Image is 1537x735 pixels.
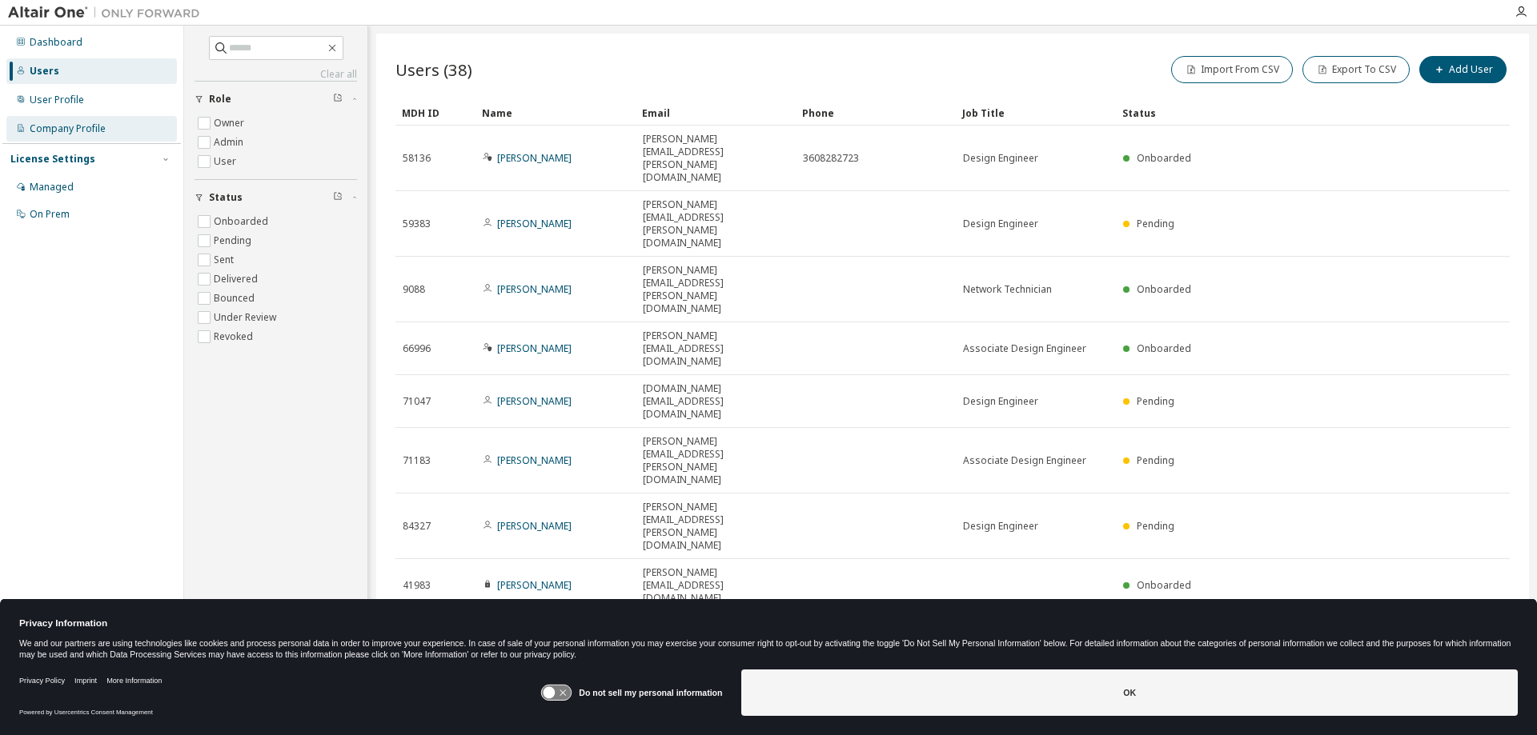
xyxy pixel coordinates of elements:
[402,100,469,126] div: MDH ID
[1419,56,1507,83] button: Add User
[963,342,1086,355] span: Associate Design Engineer
[214,133,247,152] label: Admin
[497,151,572,165] a: [PERSON_NAME]
[643,133,789,184] span: [PERSON_NAME][EMAIL_ADDRESS][PERSON_NAME][DOMAIN_NAME]
[643,382,789,421] span: [DOMAIN_NAME][EMAIL_ADDRESS][DOMAIN_NAME]
[963,454,1086,467] span: Associate Design Engineer
[1122,100,1427,126] div: Status
[209,93,231,106] span: Role
[10,153,95,166] div: License Settings
[1137,453,1174,467] span: Pending
[497,342,572,355] a: [PERSON_NAME]
[403,218,431,230] span: 59383
[30,94,84,106] div: User Profile
[403,454,431,467] span: 71183
[209,191,243,204] span: Status
[643,264,789,315] span: [PERSON_NAME][EMAIL_ADDRESS][PERSON_NAME][DOMAIN_NAME]
[195,180,357,215] button: Status
[8,5,208,21] img: Altair One
[963,283,1052,296] span: Network Technician
[214,308,279,327] label: Under Review
[1137,151,1191,165] span: Onboarded
[333,93,343,106] span: Clear filter
[643,501,789,552] span: [PERSON_NAME][EMAIL_ADDRESS][PERSON_NAME][DOMAIN_NAME]
[1137,394,1174,408] span: Pending
[214,231,255,250] label: Pending
[195,82,357,117] button: Role
[195,68,357,81] a: Clear all
[333,191,343,204] span: Clear filter
[214,327,256,346] label: Revoked
[403,579,431,592] span: 41983
[403,283,425,296] span: 9088
[403,520,431,533] span: 84327
[30,36,82,49] div: Dashboard
[214,114,247,133] label: Owner
[962,100,1110,126] div: Job Title
[643,198,789,250] span: [PERSON_NAME][EMAIL_ADDRESS][PERSON_NAME][DOMAIN_NAME]
[214,212,271,231] label: Onboarded
[403,342,431,355] span: 66996
[963,395,1038,408] span: Design Engineer
[497,217,572,230] a: [PERSON_NAME]
[1137,578,1191,592] span: Onboarded
[1137,217,1174,230] span: Pending
[30,122,106,135] div: Company Profile
[30,208,70,221] div: On Prem
[395,58,472,81] span: Users (38)
[643,330,789,368] span: [PERSON_NAME][EMAIL_ADDRESS][DOMAIN_NAME]
[963,152,1038,165] span: Design Engineer
[30,65,59,78] div: Users
[1302,56,1410,83] button: Export To CSV
[403,395,431,408] span: 71047
[214,152,239,171] label: User
[214,270,261,289] label: Delivered
[497,578,572,592] a: [PERSON_NAME]
[482,100,629,126] div: Name
[497,453,572,467] a: [PERSON_NAME]
[643,566,789,605] span: [PERSON_NAME][EMAIL_ADDRESS][DOMAIN_NAME]
[1137,342,1191,355] span: Onboarded
[1137,519,1174,533] span: Pending
[214,250,237,270] label: Sent
[1171,56,1293,83] button: Import From CSV
[803,152,859,165] span: 3608282723
[802,100,949,126] div: Phone
[497,282,572,296] a: [PERSON_NAME]
[497,519,572,533] a: [PERSON_NAME]
[214,289,258,308] label: Bounced
[643,435,789,486] span: [PERSON_NAME][EMAIL_ADDRESS][PERSON_NAME][DOMAIN_NAME]
[497,394,572,408] a: [PERSON_NAME]
[1137,282,1191,296] span: Onboarded
[642,100,789,126] div: Email
[30,181,74,194] div: Managed
[403,152,431,165] span: 58136
[963,520,1038,533] span: Design Engineer
[963,218,1038,230] span: Design Engineer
